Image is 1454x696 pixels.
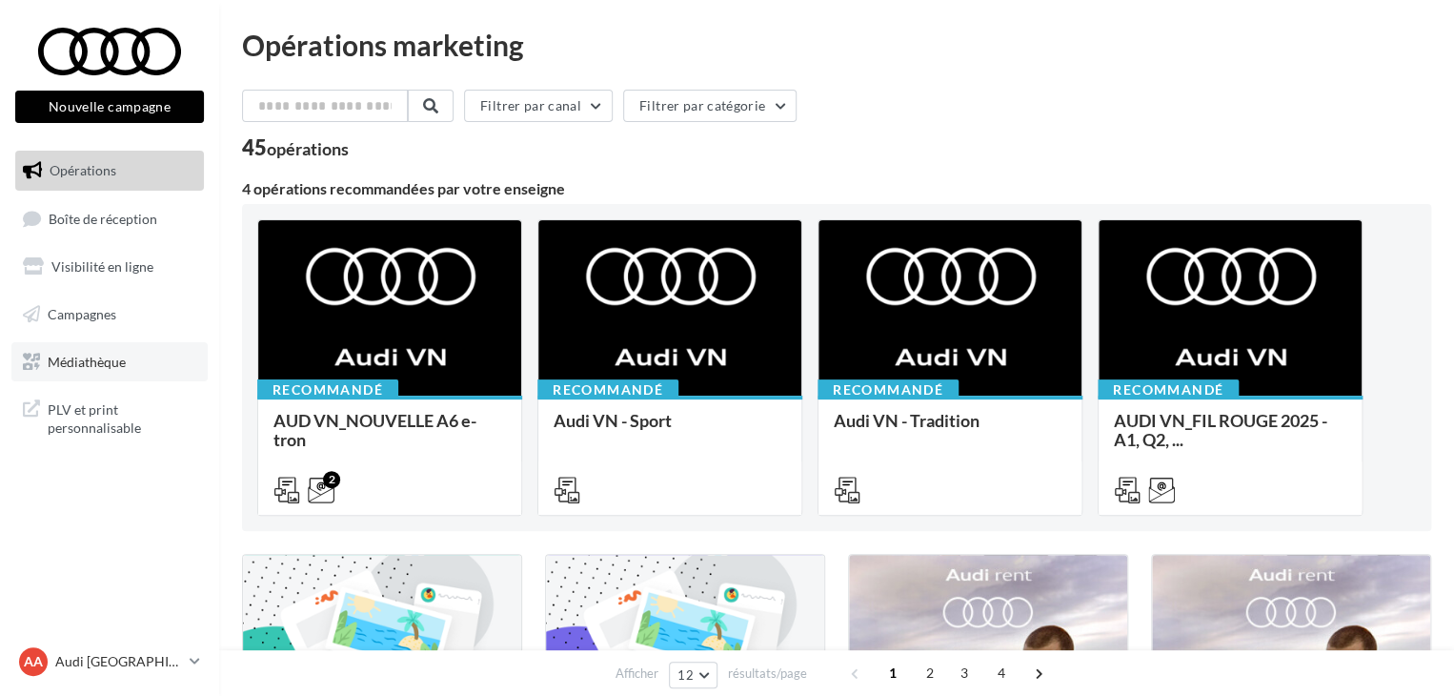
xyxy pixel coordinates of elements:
span: 1 [878,658,908,688]
span: Audi VN - Sport [554,410,672,431]
span: Visibilité en ligne [51,258,153,275]
span: AA [24,652,43,671]
a: Médiathèque [11,342,208,382]
span: AUDI VN_FIL ROUGE 2025 - A1, Q2, ... [1114,410,1327,450]
span: 4 [986,658,1017,688]
button: 12 [669,662,717,688]
span: 3 [949,658,979,688]
div: Recommandé [257,379,398,400]
div: 45 [242,137,349,158]
button: Filtrer par canal [464,90,613,122]
button: Filtrer par catégorie [623,90,797,122]
div: 2 [323,471,340,488]
span: 2 [915,658,945,688]
div: Recommandé [818,379,959,400]
a: Boîte de réception [11,198,208,239]
span: Boîte de réception [49,210,157,226]
span: Audi VN - Tradition [834,410,979,431]
a: Campagnes [11,295,208,335]
span: Médiathèque [48,353,126,369]
span: Campagnes [48,306,116,322]
span: Afficher [616,665,658,683]
span: PLV et print personnalisable [48,397,196,438]
a: Opérations [11,151,208,191]
a: Visibilité en ligne [11,247,208,287]
span: résultats/page [728,665,807,683]
span: 12 [677,667,694,683]
span: Opérations [50,162,116,178]
div: Recommandé [537,379,678,400]
div: Recommandé [1098,379,1239,400]
div: opérations [267,140,349,157]
span: AUD VN_NOUVELLE A6 e-tron [273,410,476,450]
a: PLV et print personnalisable [11,389,208,445]
div: 4 opérations recommandées par votre enseigne [242,181,1431,196]
a: AA Audi [GEOGRAPHIC_DATA] [15,644,204,680]
button: Nouvelle campagne [15,91,204,123]
p: Audi [GEOGRAPHIC_DATA] [55,652,182,671]
div: Opérations marketing [242,31,1431,59]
